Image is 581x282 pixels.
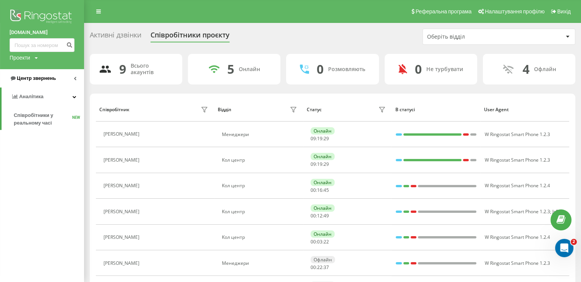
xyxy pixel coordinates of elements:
[317,212,322,219] span: 12
[222,132,299,137] div: Менеджери
[311,179,335,186] div: Онлайн
[104,209,141,214] div: [PERSON_NAME]
[485,260,550,266] span: W Ringostat Smart Phone 1.2.3
[485,234,550,240] span: W Ringostat Smart Phone 1.2.4
[218,107,231,112] div: Відділ
[10,29,74,36] a: [DOMAIN_NAME]
[427,34,518,40] div: Оберіть відділ
[104,157,141,163] div: [PERSON_NAME]
[227,62,234,76] div: 5
[311,135,316,142] span: 09
[222,235,299,240] div: Кол центр
[324,238,329,245] span: 22
[222,183,299,188] div: Кол центр
[222,261,299,266] div: Менеджери
[426,66,463,73] div: Не турбувати
[311,212,316,219] span: 00
[311,204,335,212] div: Онлайн
[104,261,141,266] div: [PERSON_NAME]
[311,136,329,141] div: : :
[14,109,84,130] a: Співробітники у реальному часіNEW
[311,187,316,193] span: 00
[311,213,329,219] div: : :
[311,161,316,167] span: 09
[104,131,141,137] div: [PERSON_NAME]
[99,107,129,112] div: Співробітник
[324,264,329,271] span: 37
[10,8,74,27] img: Ringostat logo
[552,208,562,215] span: JsSIP
[416,8,472,15] span: Реферальна програма
[119,62,126,76] div: 9
[324,135,329,142] span: 29
[19,94,44,99] span: Аналiтика
[311,265,329,270] div: : :
[328,66,365,73] div: Розмовляють
[317,161,322,167] span: 19
[104,183,141,188] div: [PERSON_NAME]
[14,112,72,127] span: Співробітники у реальному часі
[311,162,329,167] div: : :
[17,75,56,81] span: Центр звернень
[317,238,322,245] span: 03
[317,187,322,193] span: 16
[239,66,260,73] div: Онлайн
[131,63,173,76] div: Всього акаунтів
[324,161,329,167] span: 29
[415,62,422,76] div: 0
[151,31,230,43] div: Співробітники проєкту
[317,264,322,271] span: 22
[10,54,30,62] div: Проекти
[311,230,335,238] div: Онлайн
[311,264,316,271] span: 00
[222,209,299,214] div: Кол центр
[317,135,322,142] span: 19
[90,31,141,43] div: Активні дзвінки
[484,107,565,112] div: User Agent
[311,256,335,263] div: Офлайн
[2,88,84,106] a: Аналiтика
[395,107,477,112] div: В статусі
[485,8,544,15] span: Налаштування профілю
[311,188,329,193] div: : :
[317,62,324,76] div: 0
[485,208,550,215] span: W Ringostat Smart Phone 1.2.3
[485,182,550,189] span: W Ringostat Smart Phone 1.2.4
[522,62,529,76] div: 4
[555,239,573,257] iframe: Intercom live chat
[311,127,335,135] div: Онлайн
[534,66,556,73] div: Офлайн
[311,153,335,160] div: Онлайн
[311,239,329,245] div: : :
[557,8,571,15] span: Вихід
[10,38,74,52] input: Пошук за номером
[306,107,321,112] div: Статус
[485,131,550,138] span: W Ringostat Smart Phone 1.2.3
[485,157,550,163] span: W Ringostat Smart Phone 1.2.3
[222,157,299,163] div: Кол центр
[104,235,141,240] div: [PERSON_NAME]
[324,187,329,193] span: 45
[571,239,577,245] span: 2
[311,238,316,245] span: 00
[324,212,329,219] span: 49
